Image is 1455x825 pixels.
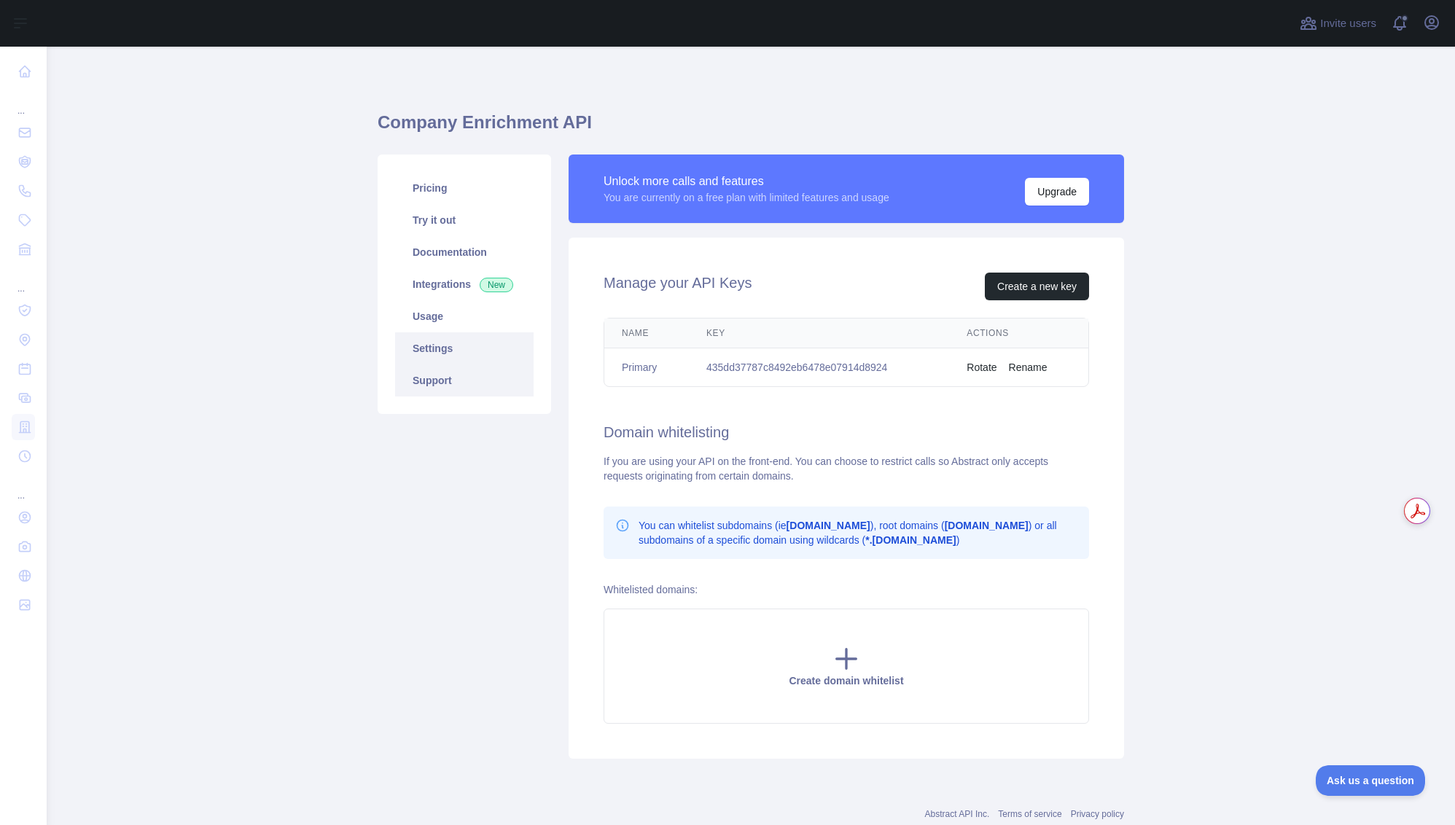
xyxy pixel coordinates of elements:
div: ... [12,87,35,117]
h1: Company Enrichment API [378,111,1124,146]
span: New [480,278,513,292]
p: You can whitelist subdomains (ie ), root domains ( ) or all subdomains of a specific domain using... [639,518,1077,547]
th: Name [604,318,689,348]
button: Rotate [967,360,996,375]
a: Privacy policy [1071,809,1124,819]
a: Terms of service [998,809,1061,819]
a: Settings [395,332,534,364]
a: Support [395,364,534,396]
td: 435dd37787c8492eb6478e07914d8924 [689,348,949,387]
iframe: Toggle Customer Support [1316,765,1426,796]
b: [DOMAIN_NAME] [787,520,870,531]
a: Integrations New [395,268,534,300]
b: *.[DOMAIN_NAME] [865,534,956,546]
div: ... [12,265,35,294]
a: Usage [395,300,534,332]
a: Documentation [395,236,534,268]
div: Unlock more calls and features [604,173,889,190]
a: Try it out [395,204,534,236]
td: Primary [604,348,689,387]
h2: Domain whitelisting [604,422,1089,442]
h2: Manage your API Keys [604,273,752,300]
button: Invite users [1297,12,1379,35]
div: You are currently on a free plan with limited features and usage [604,190,889,205]
b: [DOMAIN_NAME] [945,520,1029,531]
span: Create domain whitelist [789,675,903,687]
label: Whitelisted domains: [604,584,698,595]
div: ... [12,472,35,501]
a: Abstract API Inc. [925,809,990,819]
a: Pricing [395,172,534,204]
th: Actions [949,318,1088,348]
button: Rename [1009,360,1048,375]
div: If you are using your API on the front-end. You can choose to restrict calls so Abstract only acc... [604,454,1089,483]
button: Create a new key [985,273,1089,300]
th: Key [689,318,949,348]
span: Invite users [1320,15,1376,32]
button: Upgrade [1025,178,1089,206]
